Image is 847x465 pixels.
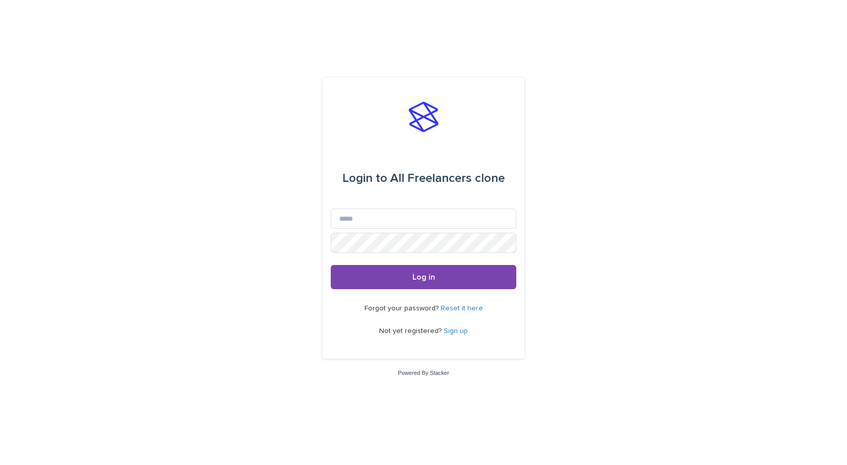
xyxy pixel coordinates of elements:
[408,102,439,132] img: stacker-logo-s-only.png
[342,172,387,184] span: Login to
[441,305,483,312] a: Reset it here
[398,370,449,376] a: Powered By Stacker
[365,305,441,312] span: Forgot your password?
[342,164,505,192] div: All Freelancers clone
[331,265,516,289] button: Log in
[412,273,435,281] span: Log in
[379,327,444,335] span: Not yet registered?
[444,327,468,335] a: Sign up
